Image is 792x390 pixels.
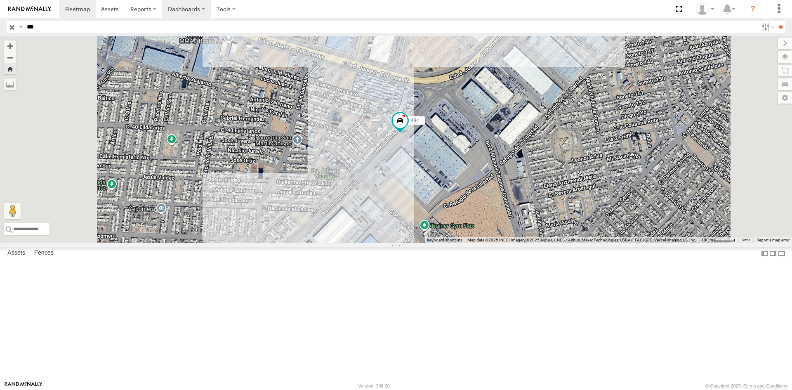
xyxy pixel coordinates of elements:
[4,203,21,219] button: Drag Pegman onto the map to open Street View
[3,248,29,259] label: Assets
[17,21,24,33] label: Search Query
[427,237,462,243] button: Keyboard shortcuts
[30,248,58,259] label: Fences
[742,239,750,242] a: Terms (opens in new tab)
[746,2,759,16] i: ?
[757,238,790,242] a: Report a map error
[467,238,696,242] span: Map data ©2025 INEGI Imagery ©2025 Airbus, CNES / Airbus, Maxar Technologies, USDA/FPAC/GEO, Vexc...
[4,52,16,63] button: Zoom out
[8,6,51,12] img: rand-logo.svg
[4,78,16,90] label: Measure
[5,382,42,390] a: Visit our Website
[358,383,390,388] div: Version: 306.00
[761,247,769,259] label: Dock Summary Table to the Left
[744,383,787,388] a: Terms and Conditions
[699,237,738,243] button: Map Scale: 100 m per 49 pixels
[4,63,16,74] button: Zoom Home
[778,92,792,104] label: Map Settings
[705,383,787,388] div: © Copyright 2025 -
[411,118,419,123] span: 494
[693,3,717,15] div: Roberto Garcia
[4,40,16,52] button: Zoom in
[758,21,776,33] label: Search Filter Options
[701,238,713,242] span: 100 m
[769,247,777,259] label: Dock Summary Table to the Right
[778,247,786,259] label: Hide Summary Table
